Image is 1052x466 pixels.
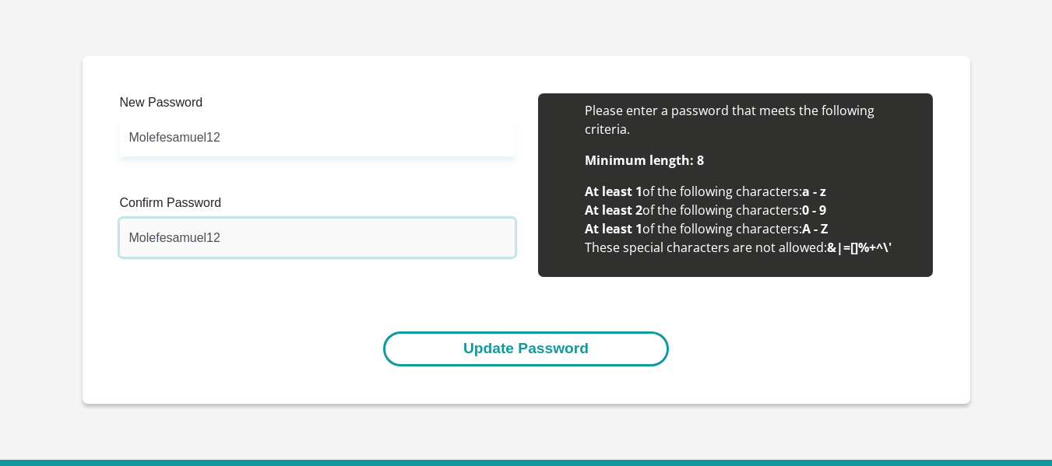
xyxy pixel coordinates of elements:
li: of the following characters: [585,182,917,201]
b: 0 - 9 [802,201,826,219]
li: of the following characters: [585,219,917,238]
b: At least 2 [585,201,642,219]
input: Confirm Password [120,219,515,257]
label: Confirm Password [120,194,515,219]
b: Minimum length: 8 [585,152,704,169]
b: At least 1 [585,183,642,200]
li: of the following characters: [585,201,917,219]
b: A - Z [802,220,828,237]
b: &|=[]%+^\' [827,239,892,256]
b: At least 1 [585,220,642,237]
li: Please enter a password that meets the following criteria. [585,101,917,138]
button: Update Password [383,331,669,366]
li: These special characters are not allowed: [585,238,917,257]
input: Enter new Password [120,118,515,156]
b: a - z [802,183,826,200]
label: New Password [120,93,515,118]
